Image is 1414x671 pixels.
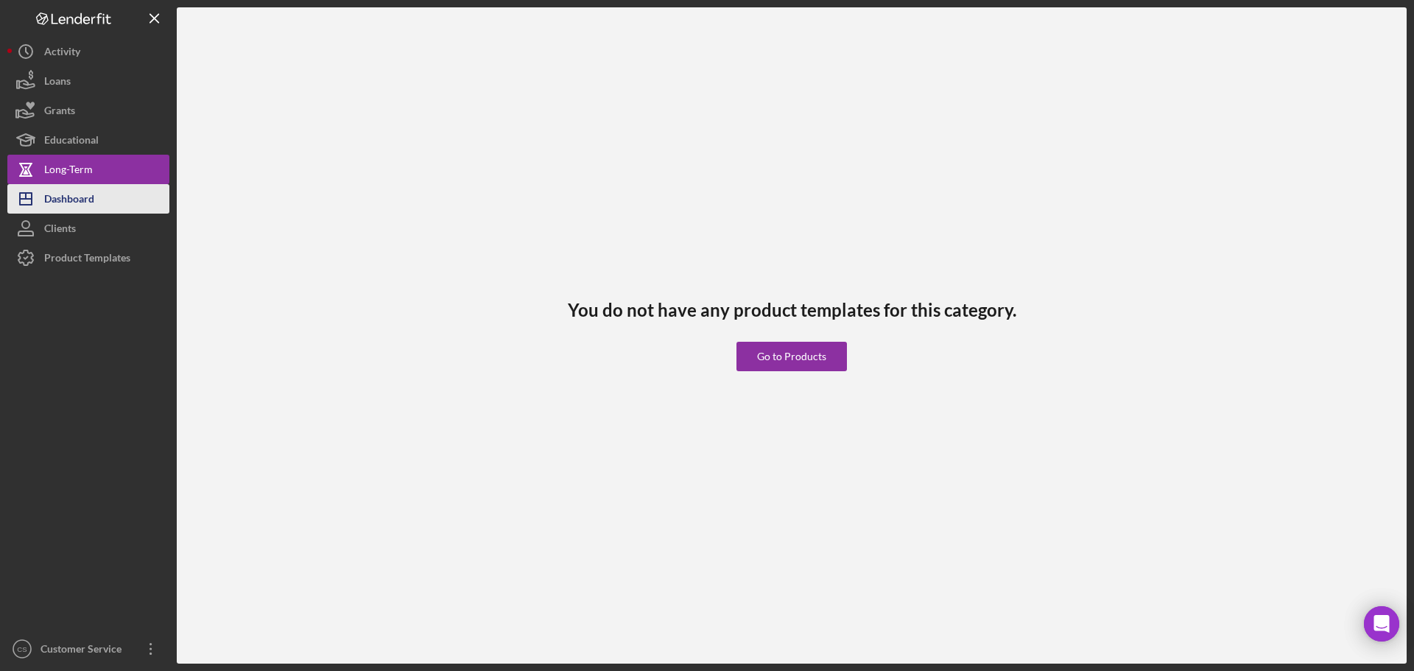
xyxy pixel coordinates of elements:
[736,320,847,371] a: Go to Products
[44,125,99,158] div: Educational
[568,300,1016,320] h3: You do not have any product templates for this category.
[44,66,71,99] div: Loans
[7,66,169,96] button: Loans
[37,634,133,667] div: Customer Service
[7,634,169,664] button: CSCustomer Service
[736,342,847,371] button: Go to Products
[7,184,169,214] button: Dashboard
[44,243,130,276] div: Product Templates
[757,342,826,371] div: Go to Products
[44,96,75,129] div: Grants
[7,243,169,273] button: Product Templates
[17,645,27,653] text: CS
[44,155,93,188] div: Long-Term
[1364,606,1399,642] div: Open Intercom Messenger
[7,125,169,155] button: Educational
[44,184,94,217] div: Dashboard
[44,37,80,70] div: Activity
[7,37,169,66] button: Activity
[7,155,169,184] button: Long-Term
[7,214,169,243] button: Clients
[7,96,169,125] button: Grants
[44,214,76,247] div: Clients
